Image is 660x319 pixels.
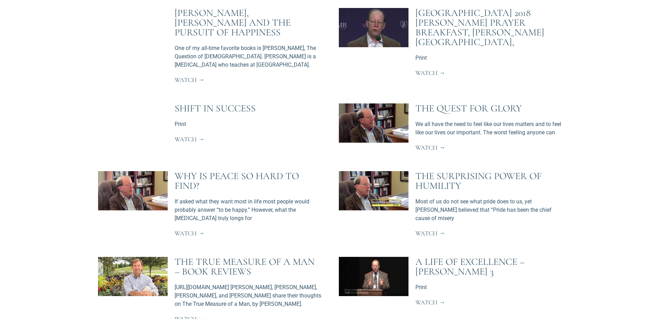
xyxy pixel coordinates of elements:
a: Watch [415,230,445,236]
div: One of my all-time favorite books is [PERSON_NAME], The Question of [DEMOGRAPHIC_DATA]. [PERSON_N... [175,44,321,69]
div: The Surprising Power of Humility [415,171,562,191]
div: Print [415,283,562,292]
a: Watch [175,77,204,83]
a: Watch [175,230,204,236]
a: Watch [175,136,204,142]
div: [PERSON_NAME], [PERSON_NAME] and the Pursuit of Happiness [175,8,321,37]
a: Watch [415,299,445,305]
div: A Life of Excellence – [PERSON_NAME] 3 [415,257,562,276]
div: Why is peace so hard to find? [175,171,321,191]
div: Most of us do not see what pride does to us, yet [PERSON_NAME] believed that “Pride has been the ... [415,198,562,223]
div: The True Measure of a Man – Book Reviews [175,257,321,276]
a: Watch [415,144,445,151]
div: We all have the need to feel like our lives matters and to feel like our lives our important. The... [415,120,562,137]
div: Print [415,54,562,62]
div: [GEOGRAPHIC_DATA] 2018 [PERSON_NAME] Prayer Breakfast, [PERSON_NAME][GEOGRAPHIC_DATA], [415,8,562,47]
div: The Quest for Glory [415,103,562,113]
div: Print [175,120,321,128]
div: [URL][DOMAIN_NAME] [PERSON_NAME], [PERSON_NAME], [PERSON_NAME], and [PERSON_NAME] share their tho... [175,283,321,308]
div: If asked what they want most in life most people would probably answer “to be happy.” However, wh... [175,198,321,223]
a: Watch [415,70,445,76]
div: Shift in Success [175,103,321,113]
